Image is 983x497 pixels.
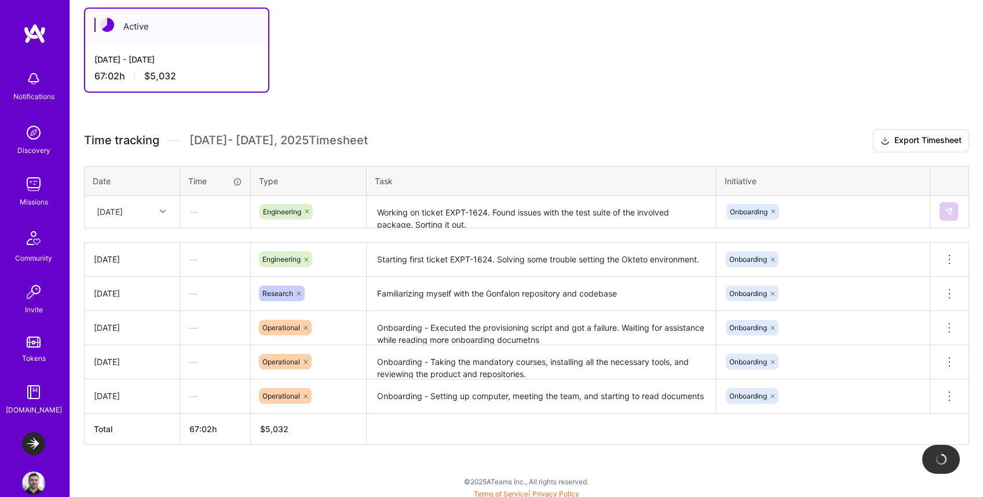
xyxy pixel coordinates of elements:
[13,90,54,103] div: Notifications
[22,381,45,404] img: guide book
[22,67,45,90] img: bell
[729,255,767,264] span: Onboarding
[729,323,767,332] span: Onboarding
[262,255,301,264] span: Engineering
[22,121,45,144] img: discovery
[368,197,715,228] textarea: Working on ticket EXPT-1624. Found issues with the test suite of the involved package. Sorting it...
[23,23,46,44] img: logo
[180,346,250,377] div: —
[94,53,259,65] div: [DATE] - [DATE]
[22,352,46,364] div: Tokens
[262,289,293,298] span: Research
[84,133,159,148] span: Time tracking
[94,390,170,402] div: [DATE]
[368,346,715,378] textarea: Onboarding - Taking the mandatory courses, installing all the necessary tools, and reviewing the ...
[262,392,300,400] span: Operational
[94,70,259,82] div: 67:02 h
[729,392,767,400] span: Onboarding
[22,472,45,495] img: User Avatar
[262,357,300,366] span: Operational
[725,175,922,187] div: Initiative
[22,173,45,196] img: teamwork
[262,323,300,332] span: Operational
[97,206,123,218] div: [DATE]
[15,252,52,264] div: Community
[20,224,47,252] img: Community
[368,312,715,344] textarea: Onboarding - Executed the provisioning script and got a failure. Waiting for assistance while rea...
[17,144,50,156] div: Discovery
[189,133,368,148] span: [DATE] - [DATE] , 2025 Timesheet
[6,404,62,416] div: [DOMAIN_NAME]
[181,196,250,227] div: —
[873,129,969,152] button: Export Timesheet
[27,337,41,348] img: tokens
[94,287,170,299] div: [DATE]
[368,278,715,310] textarea: Familiarizing myself with the Gonfalon repository and codebase
[19,432,48,455] a: LaunchDarkly: Experimentation Delivery Team
[19,472,48,495] a: User Avatar
[94,253,170,265] div: [DATE]
[94,321,170,334] div: [DATE]
[22,432,45,455] img: LaunchDarkly: Experimentation Delivery Team
[180,312,250,343] div: —
[944,207,953,216] img: Submit
[70,467,983,496] div: © 2025 ATeams Inc., All rights reserved.
[20,196,48,208] div: Missions
[85,166,180,195] th: Date
[367,166,717,195] th: Task
[85,413,180,444] th: Total
[180,244,250,275] div: —
[263,207,301,216] span: Engineering
[940,202,959,221] div: null
[94,356,170,368] div: [DATE]
[251,166,367,195] th: Type
[160,209,166,214] i: icon Chevron
[180,381,250,411] div: —
[188,175,242,187] div: Time
[729,357,767,366] span: Onboarding
[933,451,949,467] img: loading
[180,278,250,309] div: —
[180,413,251,444] th: 67:02h
[368,381,715,412] textarea: Onboarding - Setting up computer, meeting the team, and starting to read documents
[880,135,890,147] i: icon Download
[368,244,715,276] textarea: Starting first ticket EXPT-1624. Solving some trouble setting the Okteto environment.
[22,280,45,304] img: Invite
[100,18,114,32] img: Active
[730,207,768,216] span: Onboarding
[251,413,367,444] th: $5,032
[144,70,176,82] span: $5,032
[25,304,43,316] div: Invite
[729,289,767,298] span: Onboarding
[85,9,268,44] div: Active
